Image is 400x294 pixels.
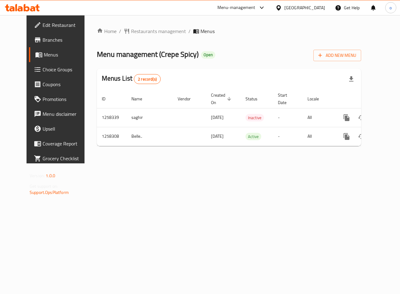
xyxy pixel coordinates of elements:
span: Choice Groups [43,66,89,73]
span: Version: [30,172,45,180]
span: Inactive [245,114,264,121]
span: Branches [43,36,89,44]
button: Change Status [354,129,369,144]
span: Locale [307,95,327,103]
span: Open [201,52,215,57]
a: Grocery Checklist [29,151,93,166]
h2: Menus List [102,74,161,84]
span: Menu disclaimer [43,110,89,118]
a: Home [97,27,117,35]
td: All [303,127,334,146]
td: All [303,108,334,127]
td: 1258339 [97,108,126,127]
a: Edit Restaurant [29,18,93,32]
td: Belle.. [126,127,173,146]
a: Upsell [29,121,93,136]
span: Restaurants management [131,27,186,35]
a: Menus [29,47,93,62]
span: Coverage Report [43,140,89,147]
div: Export file [344,72,359,86]
div: [GEOGRAPHIC_DATA] [284,4,325,11]
button: Add New Menu [313,50,361,61]
button: more [339,129,354,144]
span: Menus [44,51,89,58]
li: / [188,27,191,35]
span: 2 record(s) [134,76,160,82]
a: Restaurants management [124,27,186,35]
span: Menu management ( Crepe Spicy ) [97,47,199,61]
div: Total records count [134,74,161,84]
button: Change Status [354,110,369,125]
span: Promotions [43,95,89,103]
a: Menu disclaimer [29,107,93,121]
span: Menus [200,27,215,35]
button: more [339,110,354,125]
span: Status [245,95,266,103]
span: [DATE] [211,113,224,121]
span: Created On [211,91,233,106]
a: Coverage Report [29,136,93,151]
span: Active [245,133,261,140]
span: Name [131,95,150,103]
span: o [390,4,392,11]
a: Promotions [29,92,93,107]
td: saghir [126,108,173,127]
span: 1.0.0 [46,172,55,180]
span: Get support on: [30,182,58,190]
a: Branches [29,32,93,47]
td: - [273,108,303,127]
td: 1258308 [97,127,126,146]
span: [DATE] [211,132,224,140]
li: / [119,27,121,35]
span: Coupons [43,81,89,88]
span: Start Date [278,91,295,106]
nav: breadcrumb [97,27,361,35]
span: Upsell [43,125,89,132]
a: Coupons [29,77,93,92]
span: Vendor [178,95,199,103]
a: Support.OpsPlatform [30,188,69,196]
span: Add New Menu [318,52,356,59]
div: Menu-management [217,4,255,11]
td: - [273,127,303,146]
div: Open [201,51,215,59]
a: Choice Groups [29,62,93,77]
span: ID [102,95,113,103]
span: Edit Restaurant [43,21,89,29]
span: Grocery Checklist [43,155,89,162]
